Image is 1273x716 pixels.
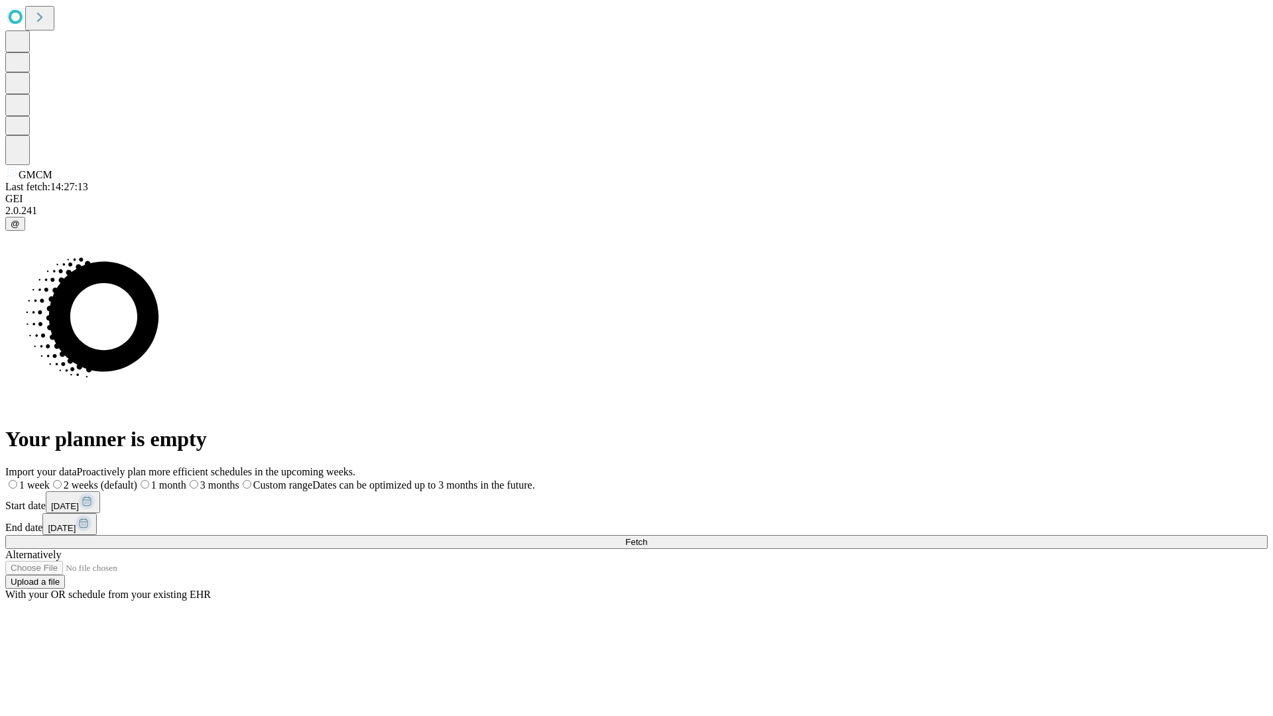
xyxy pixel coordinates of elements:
[5,427,1268,451] h1: Your planner is empty
[64,479,137,491] span: 2 weeks (default)
[42,513,97,535] button: [DATE]
[5,466,77,477] span: Import your data
[5,589,211,600] span: With your OR schedule from your existing EHR
[200,479,239,491] span: 3 months
[19,169,52,180] span: GMCM
[190,480,198,489] input: 3 months
[77,466,355,477] span: Proactively plan more efficient schedules in the upcoming weeks.
[141,480,149,489] input: 1 month
[253,479,312,491] span: Custom range
[5,193,1268,205] div: GEI
[5,491,1268,513] div: Start date
[5,181,88,192] span: Last fetch: 14:27:13
[5,513,1268,535] div: End date
[19,479,50,491] span: 1 week
[9,480,17,489] input: 1 week
[243,480,251,489] input: Custom rangeDates can be optimized up to 3 months in the future.
[625,537,647,547] span: Fetch
[46,491,100,513] button: [DATE]
[5,217,25,231] button: @
[5,205,1268,217] div: 2.0.241
[5,575,65,589] button: Upload a file
[48,523,76,533] span: [DATE]
[51,501,79,511] span: [DATE]
[5,535,1268,549] button: Fetch
[312,479,534,491] span: Dates can be optimized up to 3 months in the future.
[151,479,186,491] span: 1 month
[53,480,62,489] input: 2 weeks (default)
[11,219,20,229] span: @
[5,549,61,560] span: Alternatively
